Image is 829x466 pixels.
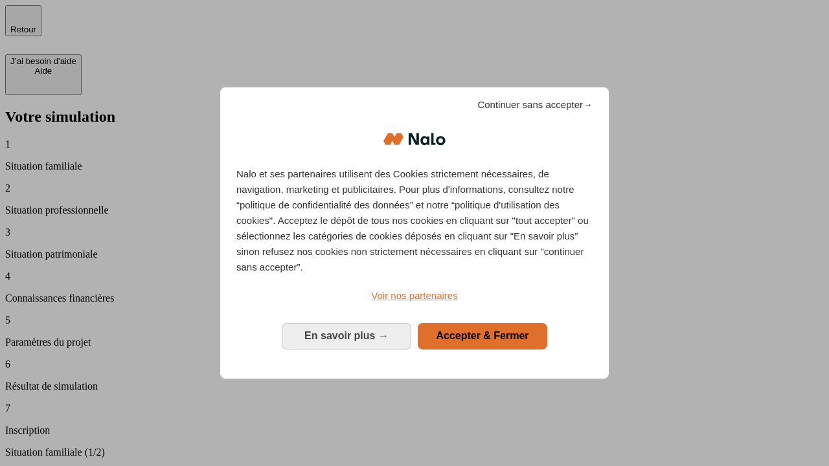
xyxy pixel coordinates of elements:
button: En savoir plus: Configurer vos consentements [282,323,411,349]
span: Voir nos partenaires [371,290,457,301]
span: En savoir plus → [304,330,389,341]
button: Accepter & Fermer: Accepter notre traitement des données et fermer [418,323,547,349]
p: Nalo et ses partenaires utilisent des Cookies strictement nécessaires, de navigation, marketing e... [236,166,593,275]
a: Voir nos partenaires [236,288,593,304]
span: Accepter & Fermer [436,330,528,341]
span: Continuer sans accepter→ [477,97,593,113]
div: Bienvenue chez Nalo Gestion du consentement [220,87,609,378]
img: Logo [383,120,446,159]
